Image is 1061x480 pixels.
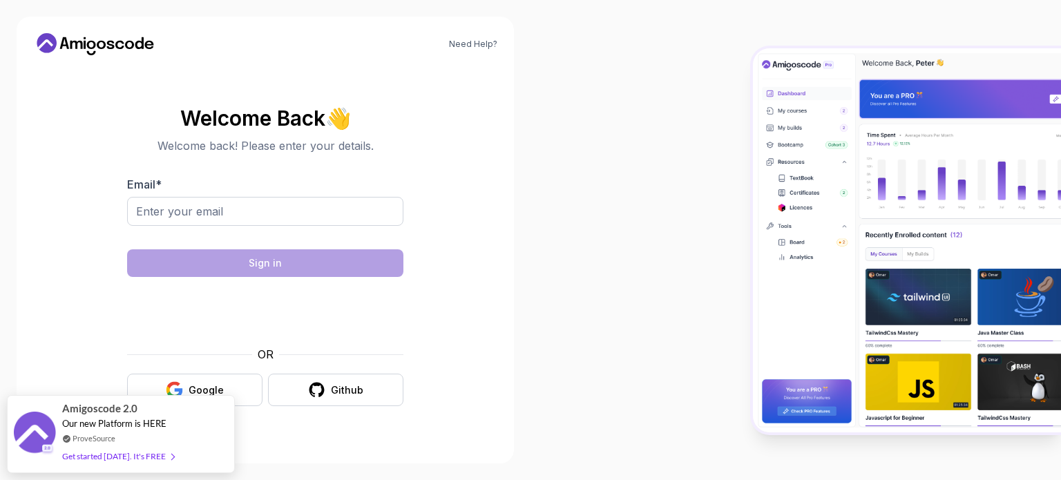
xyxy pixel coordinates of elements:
input: Enter your email [127,197,403,226]
img: Amigoscode Dashboard [753,48,1061,432]
p: OR [258,346,274,363]
label: Email * [127,177,162,191]
button: Github [268,374,403,406]
button: Sign in [127,249,403,277]
a: Home link [33,33,157,55]
h2: Welcome Back [127,107,403,129]
span: Our new Platform is HERE [62,418,166,429]
button: Google [127,374,262,406]
a: Need Help? [449,39,497,50]
iframe: Widget containing checkbox for hCaptcha security challenge [161,285,370,338]
div: Google [189,383,224,397]
p: Welcome back! Please enter your details. [127,137,403,154]
img: provesource social proof notification image [14,412,55,457]
a: ProveSource [73,432,115,444]
div: Get started [DATE]. It's FREE [62,448,174,464]
span: Amigoscode 2.0 [62,401,137,416]
span: 👋 [325,107,351,130]
div: Sign in [249,256,282,270]
div: Github [331,383,363,397]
